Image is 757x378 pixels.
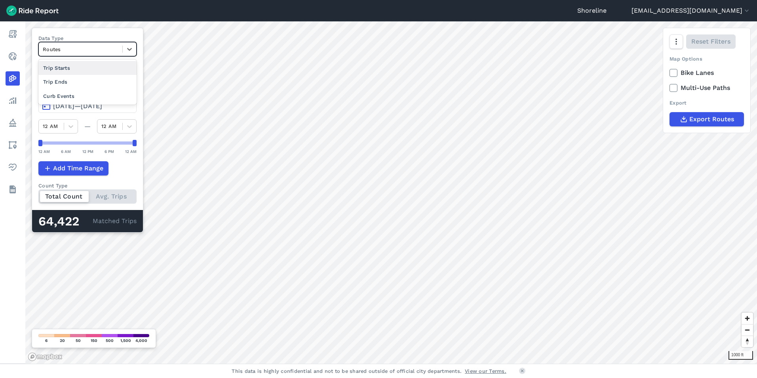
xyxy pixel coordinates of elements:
div: 64,422 [38,216,93,227]
div: Export [670,99,744,107]
button: Zoom in [742,313,753,324]
label: Multi-Use Paths [670,83,744,93]
div: Curb Events [38,89,137,103]
div: Count Type [38,182,137,189]
div: 6 PM [105,148,114,155]
span: Export Routes [689,115,734,124]
a: Areas [6,138,20,152]
a: Heatmaps [6,71,20,86]
div: Trip Ends [38,75,137,89]
a: Policy [6,116,20,130]
span: Reset Filters [691,37,730,46]
canvas: Map [25,21,757,364]
button: Export Routes [670,112,744,126]
label: Data Type [38,34,137,42]
button: Reset bearing to north [742,336,753,347]
button: [DATE]—[DATE] [38,99,137,113]
label: Bike Lanes [670,68,744,78]
a: Datasets [6,182,20,197]
div: 1000 ft [728,351,753,360]
a: Analyze [6,94,20,108]
div: Trip Starts [38,61,137,75]
span: [DATE]—[DATE] [53,102,102,110]
img: Ride Report [6,6,59,16]
div: 12 AM [38,148,50,155]
div: 12 AM [125,148,137,155]
button: Add Time Range [38,161,108,176]
button: Zoom out [742,324,753,336]
a: Report [6,27,20,41]
a: Shoreline [577,6,607,15]
div: — [78,122,97,131]
button: Reset Filters [686,34,736,49]
a: Health [6,160,20,174]
a: Realtime [6,49,20,63]
div: 6 AM [61,148,71,155]
a: View our Terms. [465,367,506,375]
div: 12 PM [82,148,93,155]
a: Mapbox logo [28,352,63,361]
div: Map Options [670,55,744,63]
span: Add Time Range [53,164,103,173]
div: Matched Trips [32,210,143,232]
button: [EMAIL_ADDRESS][DOMAIN_NAME] [631,6,751,15]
